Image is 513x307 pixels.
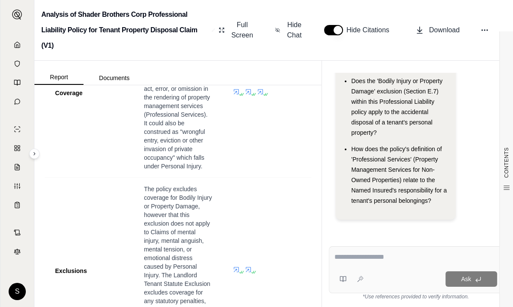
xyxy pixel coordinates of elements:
[55,267,87,274] span: Exclusions
[6,74,29,91] a: Prompt Library
[6,140,29,157] a: Policy Comparisons
[215,16,258,44] button: Full Screen
[12,9,22,20] img: Expand sidebar
[6,55,29,72] a: Documents Vault
[503,147,510,178] span: CONTENTS
[461,276,471,282] span: Ask
[429,25,460,35] span: Download
[55,90,83,96] span: Coverage
[272,16,307,44] button: Hide Chat
[285,20,303,40] span: Hide Chat
[6,196,29,214] a: Coverage Table
[34,70,83,85] button: Report
[9,6,26,23] button: Expand sidebar
[6,243,29,260] a: Legal Search Engine
[83,71,145,85] button: Documents
[6,36,29,53] a: Home
[41,7,208,53] h2: Analysis of Shader Brothers Corp Professional Liability Policy for Tenant Property Disposal Claim...
[6,158,29,176] a: Claim Coverage
[9,283,26,300] div: S
[412,22,463,39] button: Download
[29,149,40,159] button: Expand sidebar
[329,293,503,300] div: *Use references provided to verify information.
[6,93,29,110] a: Chat
[230,20,254,40] span: Full Screen
[6,224,29,241] a: Contract Analysis
[144,16,212,170] span: The policy provides Professional Services Coverage and Personal Injury Coverage for Wrongful Acts...
[6,121,29,138] a: Single Policy
[445,271,497,287] button: Ask
[351,146,447,204] span: How does the policy's definition of 'Professional Services' (Property Management Services for Non...
[346,25,395,35] span: Hide Citations
[6,177,29,195] a: Custom Report
[351,78,442,136] span: Does the 'Bodily Injury or Property Damage' exclusion (Section E.7) within this Professional Liab...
